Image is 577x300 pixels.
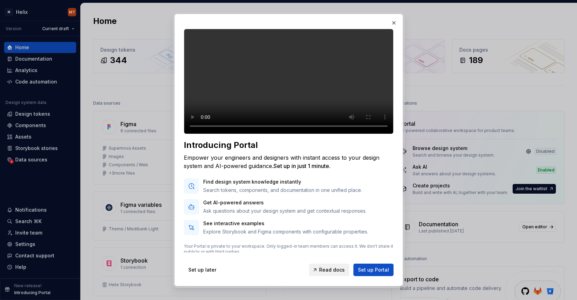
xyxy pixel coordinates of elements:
div: Empower your engineers and designers with instant access to your design system and AI-powered gui... [184,153,394,170]
p: Explore Storybook and Figma components with configurable properties. [203,228,368,235]
p: Get AI-powered answers [203,199,367,206]
p: Ask questions about your design system and get contextual responses. [203,208,367,214]
div: Introducing Portal [184,140,394,151]
button: Set up Portal [353,264,394,276]
span: Read docs [319,266,345,273]
span: Set up later [188,266,216,273]
p: Search tokens, components, and documentation in one unified place. [203,187,362,194]
a: Read docs [309,264,349,276]
p: See interactive examples [203,220,368,227]
button: Set up later [184,264,221,276]
span: Set up Portal [358,266,389,273]
p: Your Portal is private to your workspace. Only logged-in team members can access it. We don't sha... [184,244,394,255]
p: Find design system knowledge instantly [203,178,362,185]
span: Set up in just 1 minute. [273,162,331,169]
